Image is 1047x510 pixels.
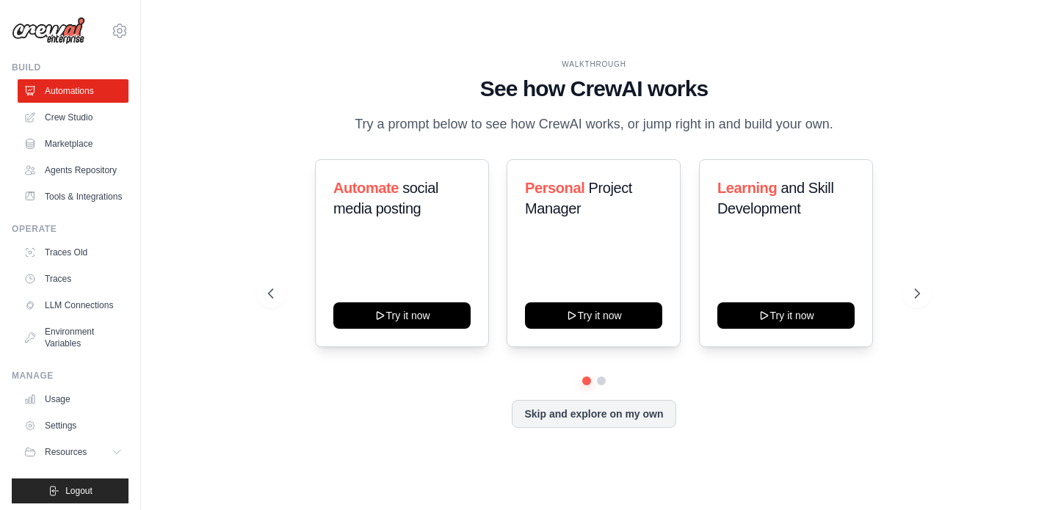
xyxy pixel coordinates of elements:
[268,76,920,102] h1: See how CrewAI works
[18,414,128,437] a: Settings
[18,132,128,156] a: Marketplace
[525,302,662,329] button: Try it now
[12,223,128,235] div: Operate
[525,180,584,196] span: Personal
[268,59,920,70] div: WALKTHROUGH
[512,400,675,428] button: Skip and explore on my own
[717,180,833,216] span: and Skill Development
[18,440,128,464] button: Resources
[18,79,128,103] a: Automations
[333,180,438,216] span: social media posting
[65,485,93,497] span: Logout
[12,478,128,503] button: Logout
[12,62,128,73] div: Build
[12,370,128,382] div: Manage
[18,185,128,208] a: Tools & Integrations
[347,114,841,135] p: Try a prompt below to see how CrewAI works, or jump right in and build your own.
[18,267,128,291] a: Traces
[333,302,471,329] button: Try it now
[18,320,128,355] a: Environment Variables
[525,180,632,216] span: Project Manager
[974,440,1047,510] iframe: Chat Widget
[717,302,855,329] button: Try it now
[18,387,128,411] a: Usage
[45,446,87,458] span: Resources
[18,106,128,129] a: Crew Studio
[18,241,128,264] a: Traces Old
[717,180,777,196] span: Learning
[12,17,85,45] img: Logo
[333,180,399,196] span: Automate
[18,294,128,317] a: LLM Connections
[18,159,128,182] a: Agents Repository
